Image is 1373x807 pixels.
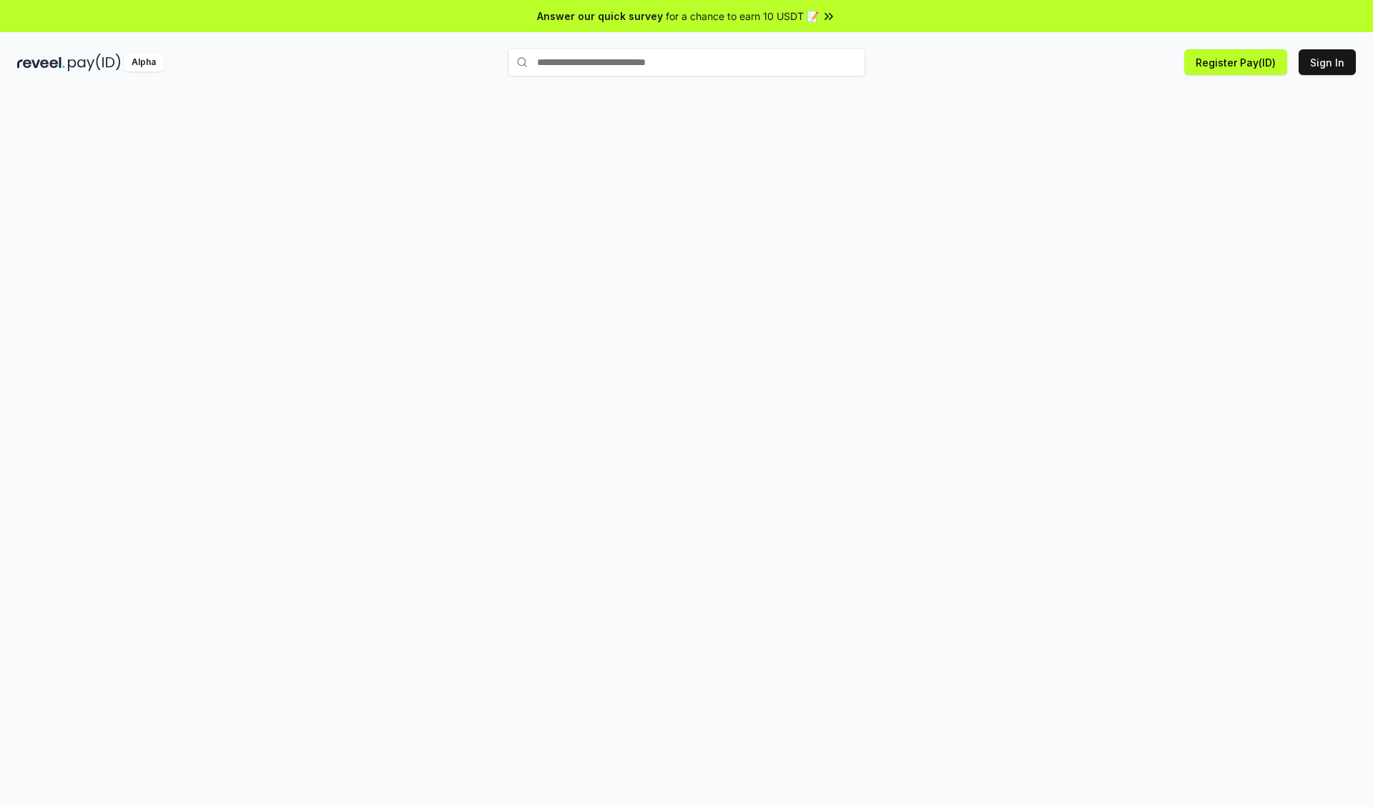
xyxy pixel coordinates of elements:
button: Sign In [1299,49,1356,75]
img: reveel_dark [17,54,65,71]
div: Alpha [124,54,164,71]
span: for a chance to earn 10 USDT 📝 [666,9,819,24]
img: pay_id [68,54,121,71]
span: Answer our quick survey [537,9,663,24]
button: Register Pay(ID) [1184,49,1287,75]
